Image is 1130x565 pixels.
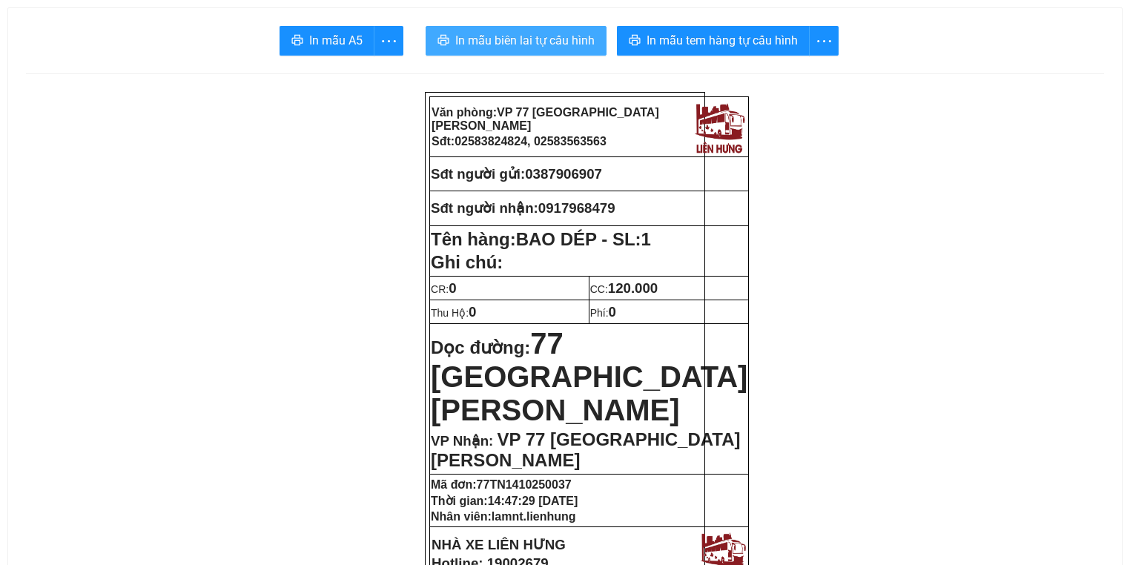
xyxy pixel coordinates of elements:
[538,200,615,216] span: 0917968479
[431,166,525,182] strong: Sđt người gửi:
[432,106,659,132] strong: Văn phòng:
[431,252,503,272] span: Ghi chú:
[374,26,403,56] button: more
[608,280,658,296] span: 120.000
[432,106,659,132] span: VP 77 [GEOGRAPHIC_DATA][PERSON_NAME]
[431,307,476,319] span: Thu Hộ:
[309,31,363,50] span: In mẫu A5
[455,135,607,148] span: 02583824824, 02583563563
[617,26,810,56] button: printerIn mẫu tem hàng tự cấu hình
[691,99,747,155] img: logo
[291,34,303,48] span: printer
[431,433,493,449] span: VP Nhận:
[629,34,641,48] span: printer
[432,537,566,552] strong: NHÀ XE LIÊN HƯNG
[431,229,651,249] strong: Tên hàng:
[590,307,616,319] span: Phí:
[432,135,607,148] strong: Sđt:
[641,229,651,249] span: 1
[437,34,449,48] span: printer
[426,26,607,56] button: printerIn mẫu biên lai tự cấu hình
[431,337,747,424] strong: Dọc đường:
[488,495,578,507] span: 14:47:29 [DATE]
[810,32,838,50] span: more
[374,32,403,50] span: more
[590,283,658,295] span: CC:
[492,510,576,523] span: lamnt.lienhung
[431,495,578,507] strong: Thời gian:
[609,304,616,320] span: 0
[431,429,740,470] span: VP 77 [GEOGRAPHIC_DATA][PERSON_NAME]
[477,478,572,491] span: 77TN1410250037
[455,31,595,50] span: In mẫu biên lai tự cấu hình
[525,166,602,182] span: 0387906907
[809,26,839,56] button: more
[280,26,374,56] button: printerIn mẫu A5
[431,283,457,295] span: CR:
[647,31,798,50] span: In mẫu tem hàng tự cấu hình
[449,280,456,296] span: 0
[516,229,651,249] span: BAO DÉP - SL:
[431,478,572,491] strong: Mã đơn:
[431,327,747,426] span: 77 [GEOGRAPHIC_DATA][PERSON_NAME]
[431,510,576,523] strong: Nhân viên:
[431,200,538,216] strong: Sđt người nhận:
[469,304,476,320] span: 0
